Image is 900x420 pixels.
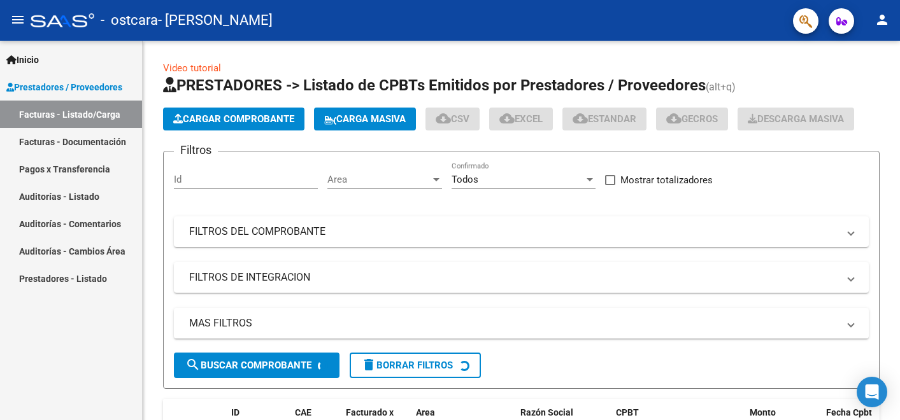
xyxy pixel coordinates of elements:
[616,407,639,417] span: CPBT
[750,407,776,417] span: Monto
[163,76,706,94] span: PRESTADORES -> Listado de CPBTs Emitidos por Prestadores / Proveedores
[656,108,728,130] button: Gecros
[425,108,480,130] button: CSV
[174,353,339,378] button: Buscar Comprobante
[189,270,838,284] mat-panel-title: FILTROS DE INTEGRACION
[620,172,713,188] span: Mostrar totalizadores
[185,360,311,371] span: Buscar Comprobante
[748,113,844,125] span: Descarga Masiva
[327,174,431,185] span: Area
[857,377,887,407] div: Open Intercom Messenger
[416,407,435,417] span: Area
[706,81,736,93] span: (alt+q)
[875,12,890,27] mat-icon: person
[666,111,682,126] mat-icon: cloud_download
[174,308,869,339] mat-expansion-panel-header: MAS FILTROS
[738,108,854,130] app-download-masive: Descarga masiva de comprobantes (adjuntos)
[185,357,201,372] mat-icon: search
[361,360,453,371] span: Borrar Filtros
[499,111,515,126] mat-icon: cloud_download
[174,262,869,293] mat-expansion-panel-header: FILTROS DE INTEGRACION
[436,113,469,125] span: CSV
[324,113,406,125] span: Carga Masiva
[573,113,636,125] span: Estandar
[436,111,451,126] mat-icon: cloud_download
[520,407,573,417] span: Razón Social
[10,12,25,27] mat-icon: menu
[361,357,376,372] mat-icon: delete
[6,80,122,94] span: Prestadores / Proveedores
[573,111,588,126] mat-icon: cloud_download
[350,353,481,378] button: Borrar Filtros
[499,113,543,125] span: EXCEL
[562,108,646,130] button: Estandar
[174,141,218,159] h3: Filtros
[163,62,221,74] a: Video tutorial
[189,225,838,239] mat-panel-title: FILTROS DEL COMPROBANTE
[231,407,239,417] span: ID
[295,407,311,417] span: CAE
[826,407,872,417] span: Fecha Cpbt
[666,113,718,125] span: Gecros
[452,174,478,185] span: Todos
[6,53,39,67] span: Inicio
[163,108,304,130] button: Cargar Comprobante
[101,6,158,34] span: - ostcara
[189,316,838,330] mat-panel-title: MAS FILTROS
[174,216,869,247] mat-expansion-panel-header: FILTROS DEL COMPROBANTE
[158,6,273,34] span: - [PERSON_NAME]
[738,108,854,130] button: Descarga Masiva
[489,108,553,130] button: EXCEL
[314,108,416,130] button: Carga Masiva
[173,113,294,125] span: Cargar Comprobante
